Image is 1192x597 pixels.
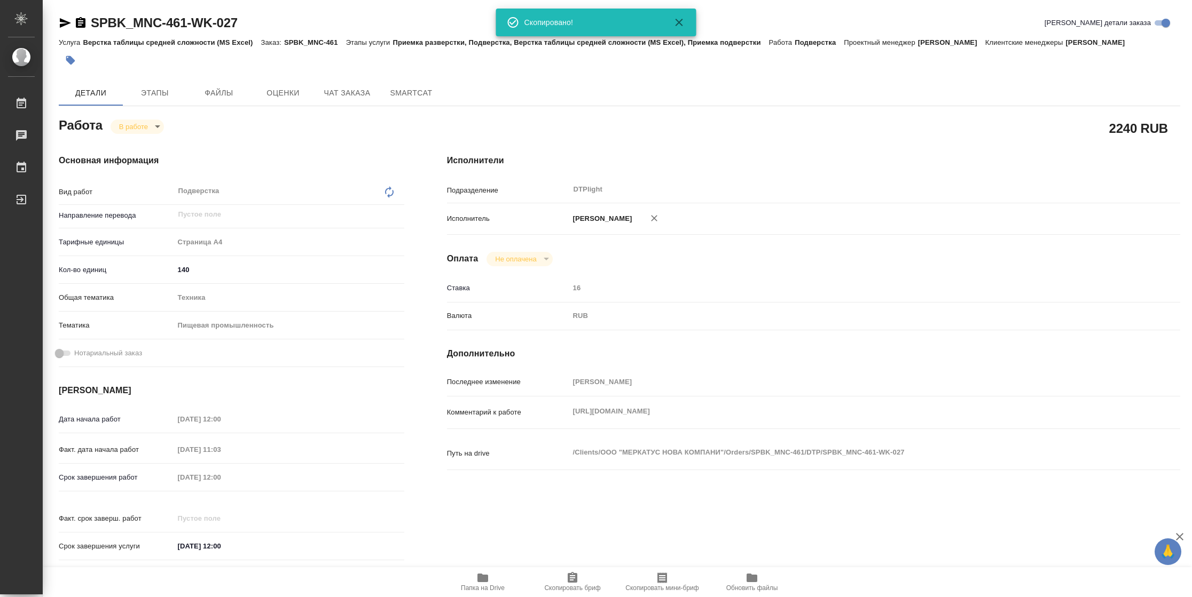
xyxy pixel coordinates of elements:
[447,448,569,459] p: Путь на drive
[177,208,379,221] input: Пустое поле
[1045,18,1151,28] span: [PERSON_NAME] детали заказа
[59,17,72,29] button: Скопировать ссылку для ЯМессенджера
[193,86,245,100] span: Файлы
[1065,38,1133,46] p: [PERSON_NAME]
[174,262,404,277] input: ✎ Введи что-нибудь
[174,233,404,251] div: Страница А4
[985,38,1066,46] p: Клиентские менеджеры
[642,206,666,230] button: Удалить исполнителя
[174,469,268,485] input: Пустое поле
[174,316,404,335] div: Пищевая промышленность
[569,374,1119,389] input: Пустое поле
[844,38,917,46] p: Проектный менеджер
[569,307,1119,325] div: RUB
[59,292,174,303] p: Общая тематика
[707,567,797,597] button: Обновить файлы
[91,15,238,30] a: SPBK_MNC-461-WK-027
[447,377,569,387] p: Последнее изменение
[59,265,174,275] p: Кол-во единиц
[492,254,539,264] button: Не оплачена
[447,185,569,196] p: Подразделение
[447,347,1180,360] h4: Дополнительно
[74,17,87,29] button: Скопировать ссылку
[569,443,1119,461] textarea: /Clients/ООО "МЕРКАТУС НОВА КОМПАНИ"/Orders/SPBK_MNC-461/DTP/SPBK_MNC-461-WK-027
[59,444,174,455] p: Факт. дата начала работ
[59,210,174,221] p: Направление перевода
[666,16,692,29] button: Закрыть
[59,187,174,197] p: Вид работ
[59,154,404,167] h4: Основная информация
[59,472,174,483] p: Срок завершения работ
[569,280,1119,296] input: Пустое поле
[321,86,373,100] span: Чат заказа
[59,115,103,134] h2: Работа
[174,411,268,427] input: Пустое поле
[726,584,778,592] span: Обновить файлы
[59,320,174,331] p: Тематика
[528,567,617,597] button: Скопировать бриф
[918,38,985,46] p: [PERSON_NAME]
[487,252,552,266] div: В работе
[59,384,404,397] h4: [PERSON_NAME]
[59,49,82,72] button: Добавить тэг
[625,584,699,592] span: Скопировать мини-бриф
[59,541,174,552] p: Срок завершения услуги
[447,252,479,265] h4: Оплата
[346,38,393,46] p: Этапы услуги
[461,584,505,592] span: Папка на Drive
[438,567,528,597] button: Папка на Drive
[1109,119,1168,137] h2: 2240 RUB
[769,38,795,46] p: Работа
[524,17,658,28] div: Скопировано!
[569,213,632,224] p: [PERSON_NAME]
[1159,540,1177,563] span: 🙏
[569,402,1119,420] textarea: [URL][DOMAIN_NAME]
[617,567,707,597] button: Скопировать мини-бриф
[116,122,151,131] button: В работе
[447,154,1180,167] h4: Исполнители
[447,213,569,224] p: Исполнитель
[74,348,142,359] span: Нотариальный заказ
[544,584,600,592] span: Скопировать бриф
[386,86,437,100] span: SmartCat
[257,86,309,100] span: Оценки
[59,237,174,248] p: Тарифные единицы
[284,38,346,46] p: SPBK_MNC-461
[447,407,569,418] p: Комментарий к работе
[65,86,116,100] span: Детали
[393,38,768,46] p: Приемка разверстки, Подверстка, Верстка таблицы средней сложности (MS Excel), Приемка подверстки
[59,414,174,425] p: Дата начала работ
[83,38,261,46] p: Верстка таблицы средней сложности (MS Excel)
[447,311,569,321] p: Валюта
[59,38,83,46] p: Услуга
[111,120,164,134] div: В работе
[795,38,844,46] p: Подверстка
[447,283,569,293] p: Ставка
[1155,538,1181,565] button: 🙏
[174,289,404,307] div: Техника
[174,538,268,554] input: ✎ Введи что-нибудь
[59,513,174,524] p: Факт. срок заверш. работ
[174,511,268,526] input: Пустое поле
[129,86,181,100] span: Этапы
[174,442,268,457] input: Пустое поле
[261,38,284,46] p: Заказ:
